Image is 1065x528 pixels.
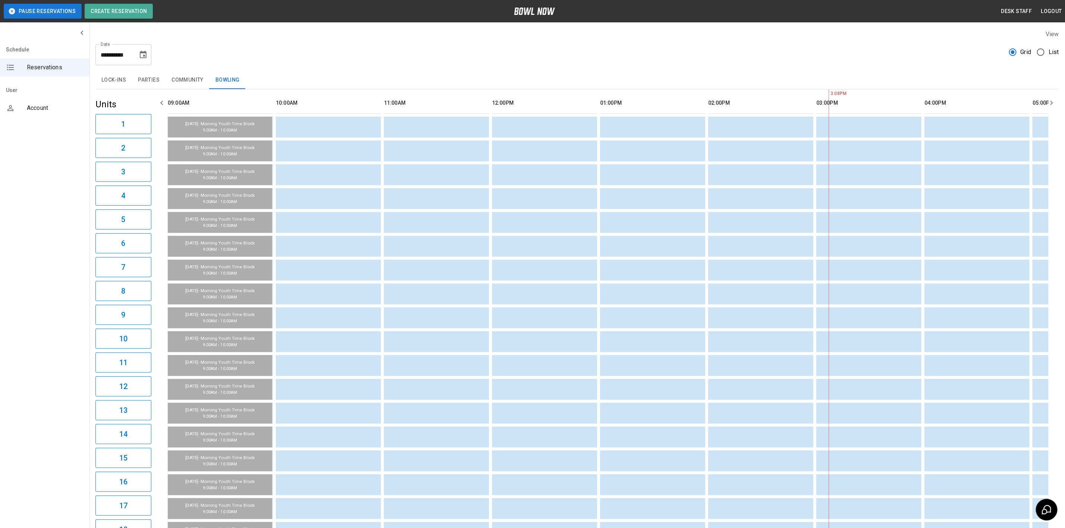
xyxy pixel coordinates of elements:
button: 14 [95,424,151,444]
button: 16 [95,472,151,492]
button: 9 [95,305,151,325]
th: 09:00AM [168,92,273,114]
img: logo [514,7,555,15]
button: Choose date, selected date is Feb 28, 2026 [136,47,151,62]
button: Community [166,71,209,89]
span: Account [27,104,84,113]
button: Pause Reservations [4,4,82,19]
button: Logout [1038,4,1065,18]
label: View [1046,31,1059,38]
h6: 11 [119,357,127,369]
h6: 9 [121,309,125,321]
span: 3:08PM [829,90,831,98]
button: 6 [95,233,151,253]
button: Lock-ins [95,71,132,89]
button: Bowling [209,71,246,89]
button: 10 [95,329,151,349]
h6: 16 [119,476,127,488]
th: 10:00AM [276,92,381,114]
h6: 4 [121,190,125,202]
button: Parties [132,71,166,89]
button: 2 [95,138,151,158]
div: inventory tabs [95,71,1059,89]
h6: 6 [121,237,125,249]
h6: 10 [119,333,127,345]
th: 11:00AM [384,92,489,114]
h6: 8 [121,285,125,297]
h6: 13 [119,404,127,416]
span: Grid [1021,48,1031,57]
button: 7 [95,257,151,277]
h6: 12 [119,380,127,392]
h6: 15 [119,452,127,464]
h6: 14 [119,428,127,440]
button: 13 [95,400,151,420]
button: 12 [95,376,151,396]
button: 15 [95,448,151,468]
button: 8 [95,281,151,301]
button: 4 [95,186,151,206]
button: 5 [95,209,151,230]
h6: 3 [121,166,125,178]
button: Desk Staff [998,4,1035,18]
button: 11 [95,352,151,373]
h6: 2 [121,142,125,154]
h6: 17 [119,500,127,512]
span: Reservations [27,63,84,72]
button: 3 [95,162,151,182]
span: List [1049,48,1059,57]
h5: Units [95,98,151,110]
button: 17 [95,496,151,516]
button: 1 [95,114,151,134]
h6: 7 [121,261,125,273]
th: 12:00PM [492,92,597,114]
h6: 1 [121,118,125,130]
h6: 5 [121,214,125,225]
button: Create Reservation [85,4,153,19]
